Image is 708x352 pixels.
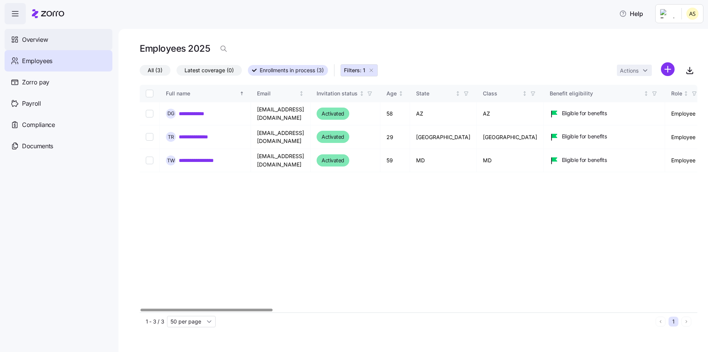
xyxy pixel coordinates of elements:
[160,85,251,102] th: Full nameSorted ascending
[683,91,689,96] div: Not sorted
[5,71,112,93] a: Zorro pay
[522,91,527,96] div: Not sorted
[661,62,675,76] svg: add icon
[22,99,41,108] span: Payroll
[477,102,544,125] td: AZ
[410,102,477,125] td: AZ
[477,149,544,172] td: MD
[317,89,358,98] div: Invitation status
[5,93,112,114] a: Payroll
[311,85,380,102] th: Invitation statusNot sorted
[146,133,153,141] input: Select record 2
[22,35,48,44] span: Overview
[660,9,675,18] img: Employer logo
[251,85,311,102] th: EmailNot sorted
[22,78,49,87] span: Zorro pay
[359,91,364,96] div: Not sorted
[322,156,344,165] span: Activated
[166,89,238,98] div: Full name
[168,135,174,140] span: T R
[167,158,175,163] span: T W
[239,91,244,96] div: Sorted ascending
[483,89,521,98] div: Class
[146,110,153,117] input: Select record 1
[341,64,378,76] button: Filters: 1
[251,102,311,125] td: [EMAIL_ADDRESS][DOMAIN_NAME]
[5,50,112,71] a: Employees
[146,90,153,97] input: Select all records
[22,141,53,151] span: Documents
[386,89,397,98] div: Age
[665,85,705,102] th: RoleNot sorted
[146,318,164,325] span: 1 - 3 / 3
[416,89,454,98] div: State
[562,109,607,117] span: Eligible for benefits
[544,85,665,102] th: Benefit eligibilityNot sorted
[477,85,544,102] th: ClassNot sorted
[550,89,642,98] div: Benefit eligibility
[322,109,344,118] span: Activated
[5,135,112,157] a: Documents
[619,9,643,18] span: Help
[410,125,477,149] td: [GEOGRAPHIC_DATA]
[146,157,153,164] input: Select record 3
[22,56,52,66] span: Employees
[140,43,210,54] h1: Employees 2025
[613,6,649,21] button: Help
[257,89,298,98] div: Email
[380,102,410,125] td: 58
[455,91,460,96] div: Not sorted
[344,67,365,74] span: Filters: 1
[656,317,665,327] button: Previous page
[5,29,112,50] a: Overview
[380,125,410,149] td: 29
[322,132,344,141] span: Activated
[410,85,477,102] th: StateNot sorted
[251,125,311,149] td: [EMAIL_ADDRESS][DOMAIN_NAME]
[665,125,705,149] td: Employee
[380,149,410,172] td: 59
[410,149,477,172] td: MD
[477,125,544,149] td: [GEOGRAPHIC_DATA]
[562,133,607,140] span: Eligible for benefits
[184,65,234,75] span: Latest coverage (0)
[665,102,705,125] td: Employee
[299,91,304,96] div: Not sorted
[686,8,699,20] img: 25966653fc60c1c706604e5d62ac2791
[380,85,410,102] th: AgeNot sorted
[665,149,705,172] td: Employee
[643,91,649,96] div: Not sorted
[167,111,175,116] span: D G
[669,317,678,327] button: 1
[562,156,607,164] span: Eligible for benefits
[398,91,404,96] div: Not sorted
[148,65,162,75] span: All (3)
[5,114,112,135] a: Compliance
[671,89,682,98] div: Role
[617,65,652,76] button: Actions
[251,149,311,172] td: [EMAIL_ADDRESS][DOMAIN_NAME]
[620,68,639,73] span: Actions
[22,120,55,130] span: Compliance
[260,65,324,75] span: Enrollments in process (3)
[681,317,691,327] button: Next page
